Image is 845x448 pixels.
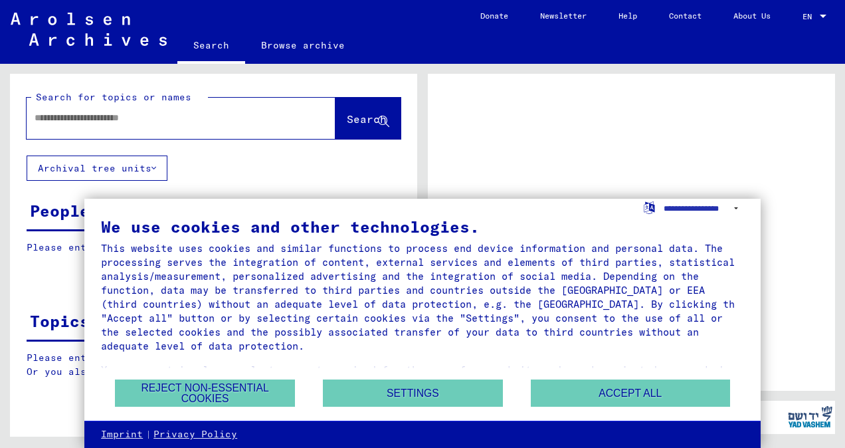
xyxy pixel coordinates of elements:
div: Topics [30,309,90,333]
a: Privacy Policy [153,428,237,441]
span: EN [802,12,817,21]
div: People [30,199,90,223]
button: Search [335,98,401,139]
a: Browse archive [245,29,361,61]
div: This website uses cookies and similar functions to process end device information and personal da... [101,241,744,353]
button: Settings [323,380,503,407]
a: Imprint [101,428,143,441]
mat-label: Search for topics or names [36,91,191,103]
a: Search [177,29,245,64]
p: Please enter a search term or set filters to get results. [27,241,400,255]
div: We use cookies and other technologies. [101,219,744,235]
button: Accept all [531,380,730,407]
button: Reject non-essential cookies [115,380,295,407]
img: Arolsen_neg.svg [11,13,167,46]
img: yv_logo.png [785,400,835,433]
span: Search [347,112,387,126]
button: Archival tree units [27,156,167,181]
p: Please enter a search term or set filters to get results. Or you also can browse the manually. [27,351,401,379]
